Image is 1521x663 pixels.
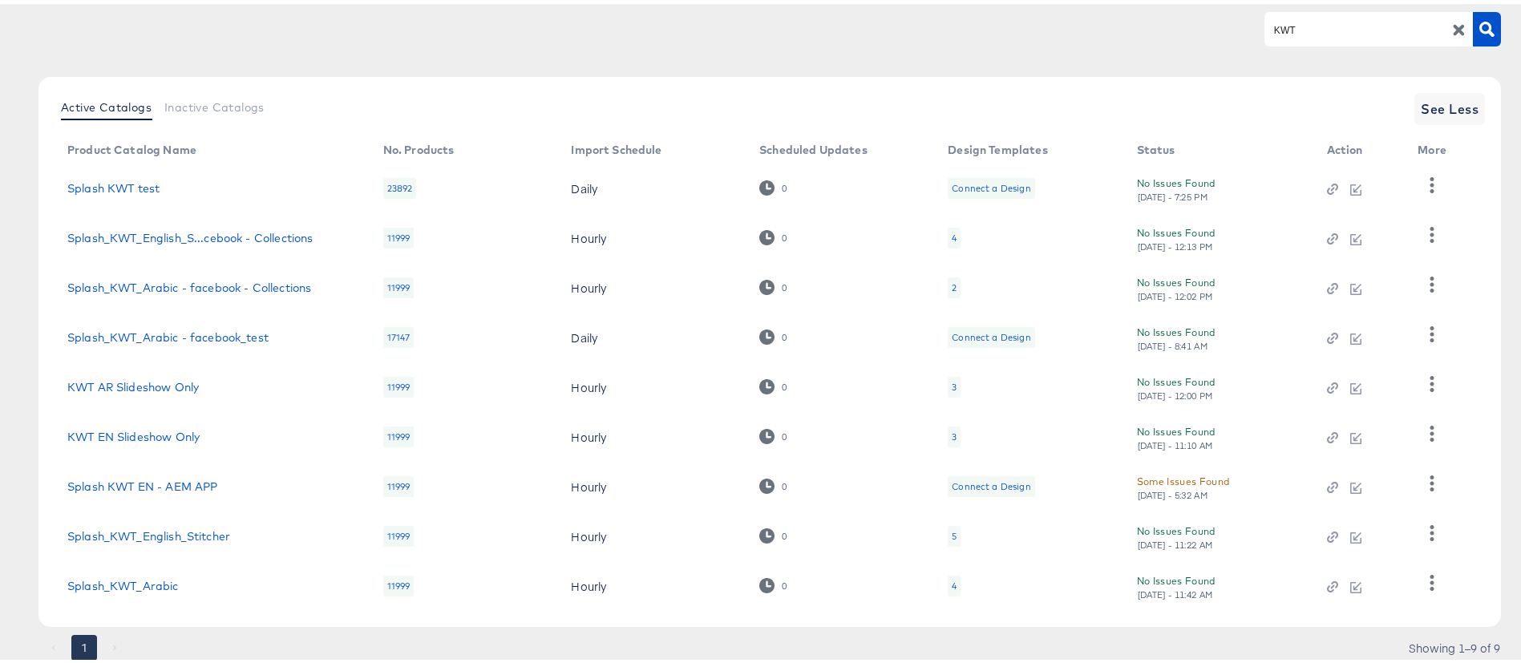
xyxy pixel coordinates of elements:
[558,358,746,408] td: Hourly
[558,507,746,557] td: Hourly
[952,228,957,241] div: 4
[948,422,961,443] div: 3
[759,375,787,390] div: 0
[67,228,313,241] a: Splash_KWT_English_S...cebook - Collections
[558,557,746,607] td: Hourly
[67,476,217,489] a: Splash KWT EN - AEM APP
[67,576,179,588] a: Splash_KWT_Arabic
[781,527,787,538] div: 0
[71,631,97,657] button: page 1
[61,97,152,110] span: Active Catalogs
[1405,134,1466,160] th: More
[948,572,961,592] div: 4
[383,273,415,294] div: 11999
[1414,89,1485,121] button: See Less
[952,377,957,390] div: 3
[1421,94,1479,116] span: See Less
[383,174,417,195] div: 23892
[383,522,415,543] div: 11999
[383,572,415,592] div: 11999
[558,259,746,309] td: Hourly
[67,277,311,290] a: Splash_KWT_Arabic - facebook - Collections
[1271,17,1442,35] input: Search Product Catalogs
[952,178,1030,191] div: Connect a Design
[67,427,200,439] a: KWT EN Slideshow Only
[948,522,961,543] div: 5
[948,472,1034,493] div: Connect a Design
[781,576,787,588] div: 0
[759,325,787,341] div: 0
[1314,134,1406,160] th: Action
[67,178,160,191] a: Splash KWT test
[948,224,961,245] div: 4
[1124,134,1314,160] th: Status
[759,425,787,440] div: 0
[759,276,787,291] div: 0
[952,277,957,290] div: 2
[383,472,415,493] div: 11999
[948,273,961,294] div: 2
[67,526,230,539] a: Splash_KWT_English_Stitcher
[781,427,787,439] div: 0
[759,475,787,490] div: 0
[952,327,1030,340] div: Connect a Design
[781,179,787,190] div: 0
[571,139,661,152] div: Import Schedule
[759,574,787,589] div: 0
[948,373,961,394] div: 3
[38,631,130,657] nav: pagination navigation
[383,224,415,245] div: 11999
[952,476,1030,489] div: Connect a Design
[759,226,787,241] div: 0
[1137,469,1230,486] div: Some Issues Found
[67,377,199,390] a: KWT AR Slideshow Only
[781,328,787,339] div: 0
[558,458,746,507] td: Hourly
[1137,469,1230,497] button: Some Issues Found[DATE] - 5:32 AM
[164,97,265,110] span: Inactive Catalogs
[948,139,1047,152] div: Design Templates
[67,327,269,340] a: Splash_KWT_Arabic - facebook_test
[558,160,746,209] td: Daily
[952,526,957,539] div: 5
[948,174,1034,195] div: Connect a Design
[383,422,415,443] div: 11999
[383,323,415,344] div: 17147
[383,139,455,152] div: No. Products
[558,209,746,259] td: Hourly
[759,176,787,192] div: 0
[1137,486,1209,497] div: [DATE] - 5:32 AM
[759,524,787,540] div: 0
[759,139,868,152] div: Scheduled Updates
[67,139,196,152] div: Product Catalog Name
[781,378,787,389] div: 0
[558,408,746,458] td: Hourly
[383,373,415,394] div: 11999
[952,576,957,588] div: 4
[952,427,957,439] div: 3
[781,228,787,240] div: 0
[558,309,746,358] td: Daily
[781,477,787,488] div: 0
[781,278,787,289] div: 0
[948,323,1034,344] div: Connect a Design
[1408,638,1501,649] div: Showing 1–9 of 9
